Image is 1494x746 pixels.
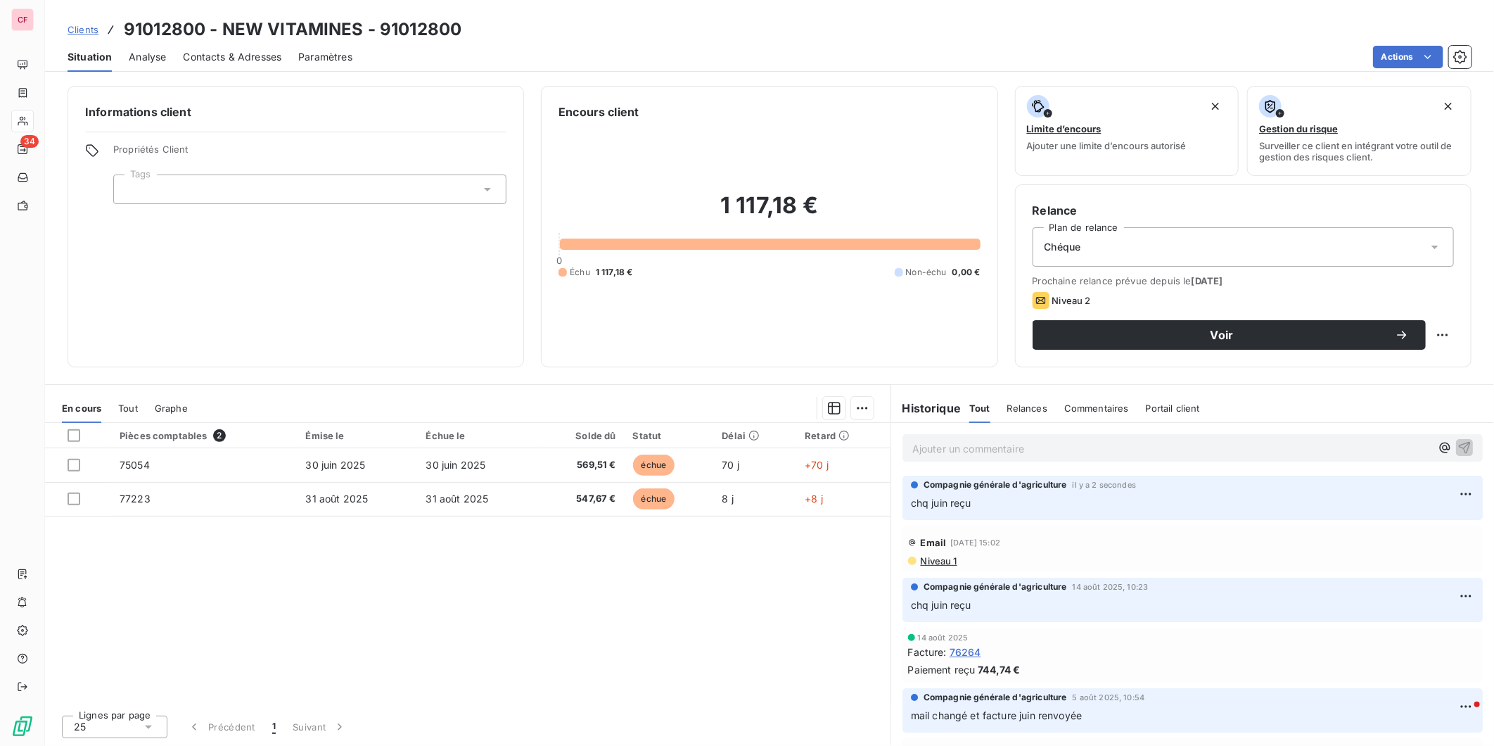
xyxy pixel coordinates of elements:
span: [DATE] [1192,275,1223,286]
span: Gestion du risque [1259,123,1338,134]
span: Non-échu [906,266,947,279]
span: 14 août 2025 [918,633,969,642]
span: Échu [570,266,590,279]
span: +70 j [805,459,829,471]
span: 8 j [722,493,734,505]
span: Compagnie générale d'agriculture [924,691,1067,704]
span: Email [921,537,947,548]
span: Prochaine relance prévue depuis le [1033,275,1454,286]
span: chq juin reçu [911,599,971,611]
span: 1 117,18 € [596,266,633,279]
div: Solde dû [547,430,616,441]
span: Limite d’encours [1027,123,1102,134]
span: il y a 2 secondes [1072,481,1136,489]
span: Analyse [129,50,166,64]
span: En cours [62,403,101,414]
span: Voir [1049,329,1395,341]
span: Paramètres [298,50,352,64]
span: 77223 [120,493,151,505]
span: 1 [272,720,276,734]
span: 75054 [120,459,150,471]
span: 569,51 € [547,458,616,472]
button: Actions [1373,46,1443,68]
button: Voir [1033,320,1426,350]
h6: Encours client [558,103,639,120]
span: Graphe [155,403,188,414]
img: Logo LeanPay [11,715,34,738]
span: Tout [969,403,990,414]
span: 25 [74,720,86,734]
span: 34 [20,135,39,148]
span: 30 juin 2025 [426,459,486,471]
span: Tout [118,403,138,414]
div: Échue le [426,430,530,441]
span: Relances [1007,403,1047,414]
span: 14 août 2025, 10:23 [1072,583,1148,591]
span: 31 août 2025 [306,493,369,505]
span: 5 août 2025, 10:54 [1072,693,1144,702]
span: 0 [556,255,562,266]
span: 70 j [722,459,740,471]
button: Suivant [284,712,355,742]
span: Compagnie générale d'agriculture [924,581,1067,593]
span: Contacts & Adresses [183,50,281,64]
span: 31 août 2025 [426,493,489,505]
span: Niveau 1 [919,555,957,567]
span: Situation [68,50,112,64]
div: Statut [633,430,705,441]
h6: Historique [891,400,962,417]
span: Portail client [1146,403,1200,414]
div: Retard [805,430,881,441]
span: +8 j [805,493,823,505]
span: chq juin reçu [911,497,971,509]
h6: Relance [1033,202,1454,219]
span: Facture : [908,645,947,659]
span: [DATE] 15:02 [950,538,1000,547]
span: 547,67 € [547,492,616,506]
a: Clients [68,23,98,37]
button: Gestion du risqueSurveiller ce client en intégrant votre outil de gestion des risques client. [1247,86,1471,176]
span: Propriétés Client [113,144,506,163]
span: 0,00 € [952,266,981,279]
div: Émise le [306,430,409,441]
span: Paiement reçu [908,662,976,677]
span: Compagnie générale d'agriculture [924,479,1067,491]
span: échue [633,488,675,510]
h2: 1 117,18 € [558,191,980,234]
button: Précédent [179,712,264,742]
span: Clients [68,24,98,35]
span: Surveiller ce client en intégrant votre outil de gestion des risques client. [1259,140,1460,163]
span: Commentaires [1064,403,1129,414]
iframe: Intercom live chat [1446,698,1480,732]
span: 2 [213,429,226,442]
h3: 91012800 - NEW VITAMINES - 91012800 [124,17,461,42]
span: Chéque [1045,240,1081,254]
button: 1 [264,712,284,742]
span: mail changé et facture juin renvoyée [911,709,1082,721]
span: Ajouter une limite d’encours autorisé [1027,140,1187,151]
div: Pièces comptables [120,429,289,442]
div: CF [11,8,34,31]
span: 76264 [950,645,981,659]
span: 744,74 € [978,662,1021,677]
span: échue [633,455,675,476]
h6: Informations client [85,103,506,120]
div: Délai [722,430,788,441]
span: Niveau 2 [1052,295,1091,306]
button: Limite d’encoursAjouter une limite d’encours autorisé [1015,86,1239,176]
input: Ajouter une valeur [125,183,136,196]
span: 30 juin 2025 [306,459,366,471]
